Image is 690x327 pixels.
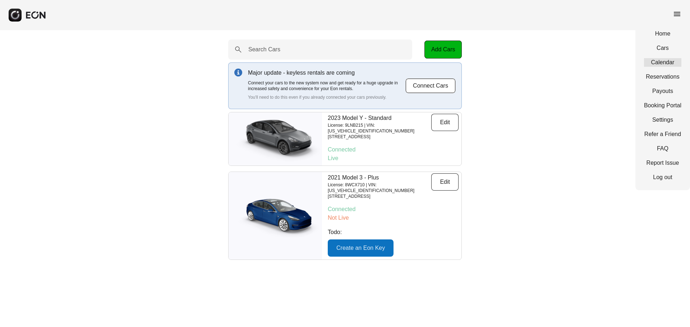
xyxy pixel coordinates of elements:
a: Calendar [644,58,681,67]
a: Home [644,29,681,38]
p: 2021 Model 3 - Plus [328,173,431,182]
a: Reservations [644,73,681,81]
p: License: 9LNB215 | VIN: [US_VEHICLE_IDENTIFICATION_NUMBER] [328,122,431,134]
a: Refer a Friend [644,130,681,139]
a: Booking Portal [644,101,681,110]
button: Create an Eon Key [328,239,394,257]
button: Add Cars [424,41,462,59]
a: Report Issue [644,159,681,167]
img: car [229,116,322,162]
a: FAQ [644,144,681,153]
p: Major update - keyless rentals are coming [248,69,405,77]
button: Edit [431,173,459,191]
a: Settings [644,116,681,124]
p: [STREET_ADDRESS] [328,193,431,199]
img: info [234,69,242,76]
p: [STREET_ADDRESS] [328,134,431,140]
p: Connect your cars to the new system now and get ready for a huge upgrade in increased safety and ... [248,80,405,92]
p: Live [328,154,459,163]
p: You'll need to do this even if you already connected your cars previously. [248,94,405,100]
a: Log out [644,173,681,182]
p: Not Live [328,214,459,222]
img: car [229,192,322,239]
p: Todo: [328,228,459,237]
p: 2023 Model Y - Standard [328,114,431,122]
span: menu [673,10,681,18]
label: Search Cars [248,45,280,54]
button: Connect Cars [405,78,456,93]
button: Edit [431,114,459,131]
p: Connected [328,145,459,154]
p: License: 8WCX710 | VIN: [US_VEHICLE_IDENTIFICATION_NUMBER] [328,182,431,193]
a: Payouts [644,87,681,95]
a: Cars [644,44,681,52]
p: Connected [328,205,459,214]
